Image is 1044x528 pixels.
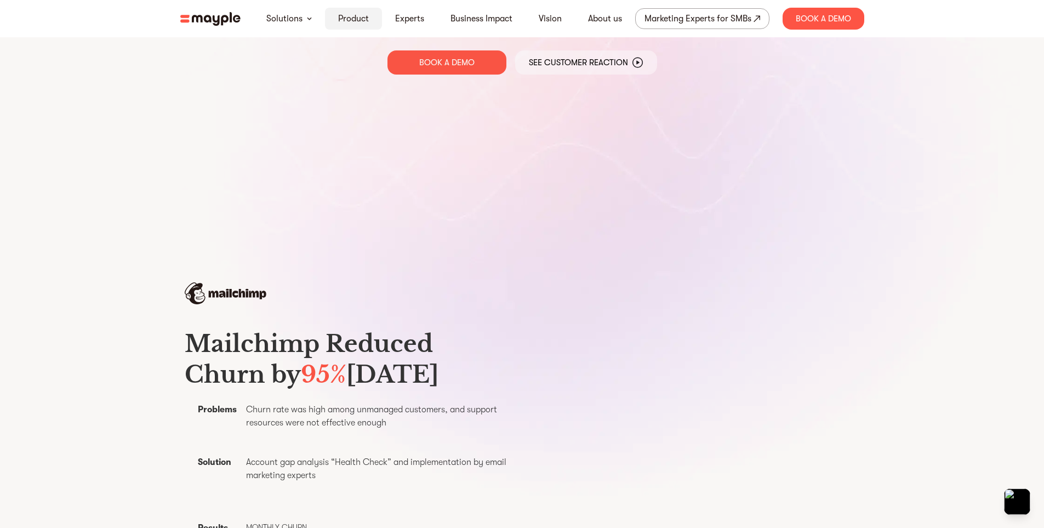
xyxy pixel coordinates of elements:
a: BOOK A DEMO [387,50,506,75]
p: Problems [198,403,242,416]
img: mayple-logo [180,12,241,26]
div: Book A Demo [783,8,864,30]
a: See Customer Reaction [515,50,657,75]
p: Solution [198,456,242,469]
a: Marketing Experts for SMBs [635,8,769,29]
img: arrow-down [307,17,312,20]
p: Churn rate was high among unmanaged customers, and support resources were not effective enough [246,403,516,429]
a: Experts [395,12,424,25]
a: Vision [539,12,562,25]
img: mailchimp-logo [185,282,266,304]
h3: Mailchimp Reduced Churn by [DATE] [185,328,516,390]
p: Account gap analysis “Health Check” and implementation by email marketing experts [246,456,516,482]
a: Product [338,12,369,25]
span: 95% [301,360,346,389]
p: BOOK A DEMO [419,57,475,68]
a: Solutions [266,12,303,25]
div: Marketing Experts for SMBs [644,11,751,26]
a: Business Impact [450,12,512,25]
p: See Customer Reaction [529,57,628,68]
a: About us [588,12,622,25]
iframe: Video Title [542,342,741,455]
